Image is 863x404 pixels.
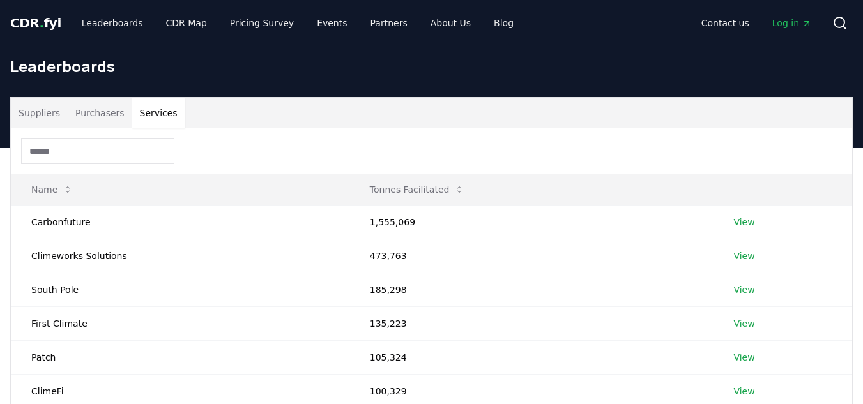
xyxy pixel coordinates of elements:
[420,11,481,34] a: About Us
[349,340,714,374] td: 105,324
[11,306,349,340] td: First Climate
[220,11,304,34] a: Pricing Survey
[349,273,714,306] td: 185,298
[349,239,714,273] td: 473,763
[21,177,83,202] button: Name
[307,11,357,34] a: Events
[10,15,61,31] span: CDR fyi
[762,11,822,34] a: Log in
[72,11,153,34] a: Leaderboards
[691,11,822,34] nav: Main
[691,11,760,34] a: Contact us
[484,11,524,34] a: Blog
[349,306,714,340] td: 135,223
[40,15,44,31] span: .
[11,239,349,273] td: Climeworks Solutions
[733,216,754,228] a: View
[733,351,754,364] a: View
[733,250,754,262] a: View
[733,283,754,296] a: View
[733,317,754,330] a: View
[349,205,714,239] td: 1,555,069
[360,177,475,202] button: Tonnes Facilitated
[733,385,754,398] a: View
[11,273,349,306] td: South Pole
[772,17,812,29] span: Log in
[11,98,68,128] button: Suppliers
[11,340,349,374] td: Patch
[68,98,132,128] button: Purchasers
[360,11,418,34] a: Partners
[132,98,185,128] button: Services
[156,11,217,34] a: CDR Map
[72,11,524,34] nav: Main
[10,14,61,32] a: CDR.fyi
[10,56,853,77] h1: Leaderboards
[11,205,349,239] td: Carbonfuture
